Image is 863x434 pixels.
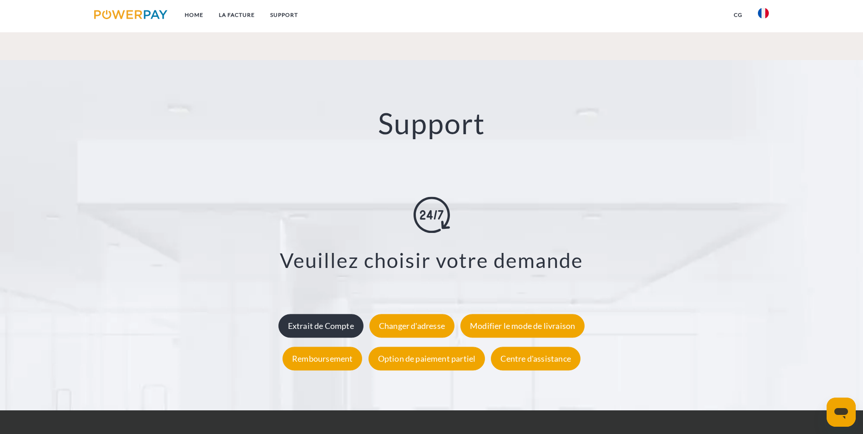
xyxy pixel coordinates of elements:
a: Remboursement [280,353,364,363]
a: LA FACTURE [211,7,262,23]
a: Option de paiement partiel [366,353,488,363]
div: Changer d'adresse [369,314,454,338]
a: Modifier le mode de livraison [458,321,587,331]
img: fr [758,8,769,19]
h3: Veuillez choisir votre demande [55,248,808,273]
a: Changer d'adresse [367,321,457,331]
div: Centre d'assistance [491,347,580,370]
a: CG [726,7,750,23]
h2: Support [43,106,820,141]
a: Home [177,7,211,23]
img: logo-powerpay.svg [94,10,167,19]
a: Support [262,7,306,23]
img: online-shopping.svg [414,197,450,233]
div: Remboursement [283,347,362,370]
div: Modifier le mode de livraison [460,314,585,338]
div: Option de paiement partiel [368,347,485,370]
a: Centre d'assistance [489,353,582,363]
iframe: Bouton de lancement de la fenêtre de messagerie [827,398,856,427]
div: Extrait de Compte [278,314,363,338]
a: Extrait de Compte [276,321,366,331]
